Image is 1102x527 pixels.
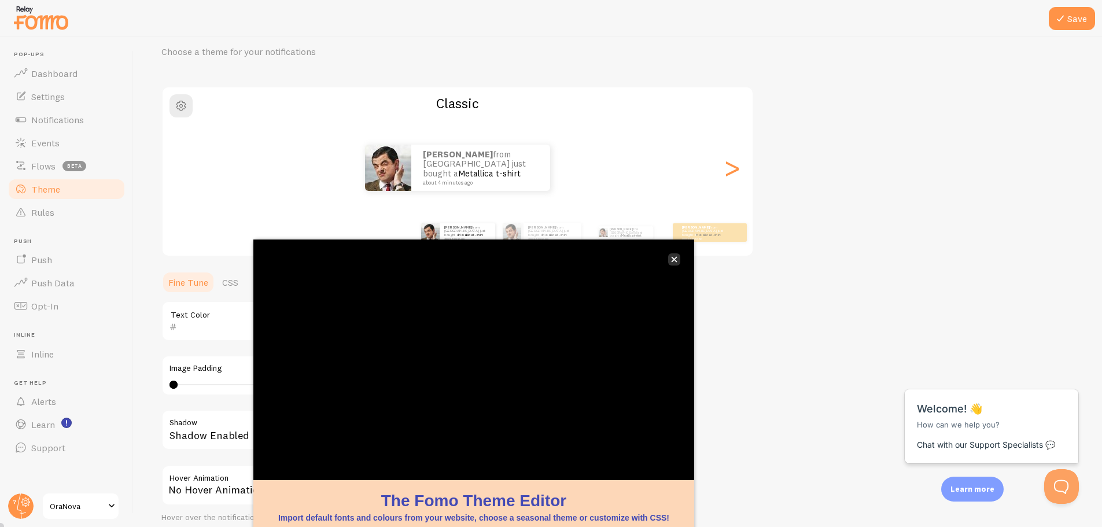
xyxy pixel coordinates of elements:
strong: [PERSON_NAME] [682,225,710,230]
span: Flows [31,160,56,172]
p: Import default fonts and colours from your website, choose a seasonal theme or customize with CSS! [267,512,680,524]
span: beta [62,161,86,171]
a: Metallica t-shirt [621,234,641,237]
div: Hover over the notification for preview [161,513,508,523]
span: Rules [31,207,54,218]
a: Learn [7,413,126,436]
a: Metallica t-shirt [458,168,521,179]
h1: The Fomo Theme Editor [267,489,680,512]
p: from [GEOGRAPHIC_DATA] just bought a [610,226,648,239]
div: No Hover Animation [161,465,508,506]
a: Theme [7,178,126,201]
span: Dashboard [31,68,78,79]
span: Inline [31,348,54,360]
img: fomo-relay-logo-orange.svg [12,3,70,32]
p: from [GEOGRAPHIC_DATA] just bought a [423,150,539,186]
a: Support [7,436,126,459]
span: Get Help [14,379,126,387]
img: Fomo [421,223,440,242]
a: Flows beta [7,154,126,178]
a: Settings [7,85,126,108]
a: Opt-In [7,294,126,318]
span: Push Data [31,277,75,289]
strong: [PERSON_NAME] [610,227,633,231]
a: Events [7,131,126,154]
img: Fomo [503,223,521,242]
small: about 4 minutes ago [444,237,489,239]
p: Learn more [950,484,994,495]
a: Push Data [7,271,126,294]
label: Image Padding [169,363,500,374]
img: Fomo [598,228,607,237]
a: Metallica t-shirt [458,233,483,237]
strong: [PERSON_NAME] [528,225,556,230]
small: about 4 minutes ago [682,237,727,239]
span: Theme [31,183,60,195]
img: Fomo [365,145,411,191]
a: Inline [7,342,126,366]
span: Settings [31,91,65,102]
div: Learn more [941,477,1004,502]
small: about 4 minutes ago [528,237,576,239]
iframe: Help Scout Beacon - Messages and Notifications [899,360,1085,469]
span: Opt-In [31,300,58,312]
a: Push [7,248,126,271]
div: Shadow Enabled [161,410,508,452]
span: Support [31,442,65,454]
span: Alerts [31,396,56,407]
span: Events [31,137,60,149]
a: Metallica t-shirt [542,233,567,237]
span: Inline [14,331,126,339]
span: Notifications [31,114,84,126]
a: Alerts [7,390,126,413]
span: Pop-ups [14,51,126,58]
small: about 4 minutes ago [423,180,535,186]
span: OraNova [50,499,105,513]
strong: [PERSON_NAME] [423,149,493,160]
a: Notifications [7,108,126,131]
span: Push [31,254,52,266]
span: Learn [31,419,55,430]
p: Choose a theme for your notifications [161,45,439,58]
p: from [GEOGRAPHIC_DATA] just bought a [682,225,728,239]
a: Fine Tune [161,271,215,294]
span: Push [14,238,126,245]
p: from [GEOGRAPHIC_DATA] just bought a [528,225,577,239]
a: Dashboard [7,62,126,85]
button: close, [668,253,680,266]
strong: [PERSON_NAME] [444,225,472,230]
a: Rules [7,201,126,224]
p: from [GEOGRAPHIC_DATA] just bought a [444,225,491,239]
a: OraNova [42,492,120,520]
h2: Classic [163,94,753,112]
a: Metallica t-shirt [696,233,721,237]
div: Next slide [725,126,739,209]
svg: <p>Watch New Feature Tutorials!</p> [61,418,72,428]
a: CSS [215,271,245,294]
iframe: Help Scout Beacon - Open [1044,469,1079,504]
